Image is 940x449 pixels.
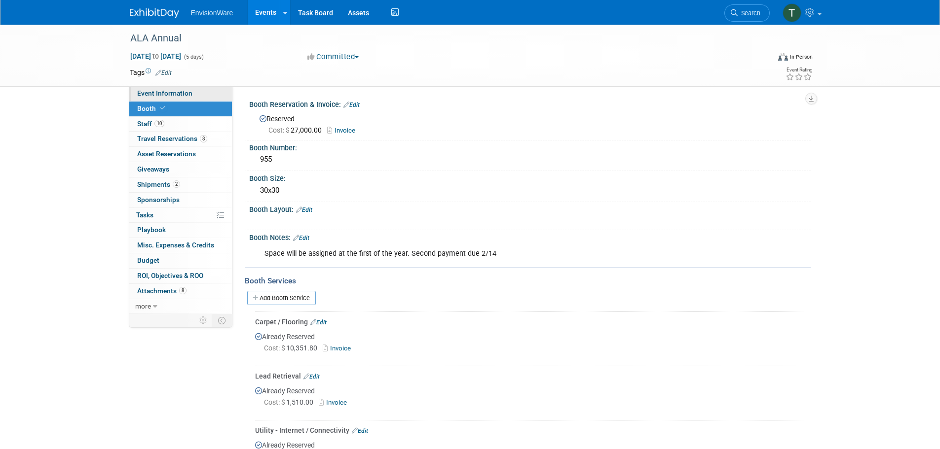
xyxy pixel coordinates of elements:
a: Event Information [129,86,232,101]
span: more [135,302,151,310]
td: Personalize Event Tab Strip [195,314,212,327]
a: Invoice [319,399,351,406]
span: Tasks [136,211,153,219]
span: [DATE] [DATE] [130,52,182,61]
a: Tasks [129,208,232,223]
span: Sponsorships [137,196,180,204]
span: Playbook [137,226,166,234]
a: Booth [129,102,232,116]
td: Toggle Event Tabs [212,314,232,327]
div: Booth Services [245,276,811,286]
div: Booth Size: [249,171,811,183]
span: Travel Reservations [137,135,207,142]
span: Event Information [137,89,192,97]
img: Format-Inperson.png [778,53,788,61]
span: Staff [137,120,164,128]
a: Misc. Expenses & Credits [129,238,232,253]
div: Booth Number: [249,140,811,153]
div: Booth Layout: [249,202,811,215]
div: In-Person [790,53,813,61]
div: ALA Annual [127,30,755,47]
a: Giveaways [129,162,232,177]
a: more [129,299,232,314]
a: Edit [155,69,172,76]
div: Lead Retrieval [255,371,803,381]
div: 30x30 [257,183,803,198]
div: Event Format [712,51,813,66]
span: EnvisionWare [191,9,233,17]
div: Utility - Internet / Connectivity [255,425,803,435]
a: Add Booth Service [247,291,316,305]
span: to [151,52,160,60]
span: 27,000.00 [268,126,326,134]
a: ROI, Objectives & ROO [129,269,232,283]
a: Edit [293,235,309,242]
span: 8 [179,287,187,294]
a: Asset Reservations [129,147,232,162]
a: Invoice [323,345,355,352]
span: Attachments [137,287,187,295]
a: Invoice [327,127,360,134]
div: Event Rating [786,68,812,72]
a: Edit [343,102,360,108]
span: Shipments [137,180,180,188]
i: Booth reservation complete [160,105,165,111]
div: Reserved [257,111,803,136]
span: Budget [137,256,159,264]
span: Cost: $ [264,344,286,352]
a: Staff10 [129,117,232,132]
a: Search [724,4,770,22]
span: Asset Reservations [137,150,196,158]
img: ExhibitDay [130,8,179,18]
td: Tags [130,68,172,77]
div: Booth Reservation & Invoice: [249,97,811,110]
a: Edit [352,427,368,434]
div: Already Reserved [255,381,803,416]
span: Cost: $ [264,398,286,406]
span: Search [738,9,760,17]
span: Giveaways [137,165,169,173]
a: Edit [296,207,312,213]
span: 8 [200,135,207,142]
div: Carpet / Flooring [255,317,803,327]
a: Travel Reservations8 [129,132,232,146]
span: Misc. Expenses & Credits [137,241,214,249]
span: ROI, Objectives & ROO [137,272,203,279]
a: Sponsorships [129,193,232,207]
a: Shipments2 [129,177,232,192]
div: Booth Notes: [249,230,811,243]
span: Cost: $ [268,126,291,134]
div: Already Reserved [255,327,803,362]
span: 10 [154,120,164,127]
a: Attachments8 [129,284,232,299]
a: Budget [129,253,232,268]
span: 1,510.00 [264,398,317,406]
img: Ted Hollingshead [783,3,801,22]
span: 2 [173,180,180,188]
span: Booth [137,104,167,112]
span: 10,351.80 [264,344,321,352]
a: Edit [310,319,327,326]
button: Committed [304,52,363,62]
span: (5 days) [183,54,204,60]
a: Playbook [129,223,232,238]
a: Edit [303,373,320,380]
div: Space will be assigned at the first of the year. Second payment due 2/14 [258,244,702,264]
div: 955 [257,152,803,167]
